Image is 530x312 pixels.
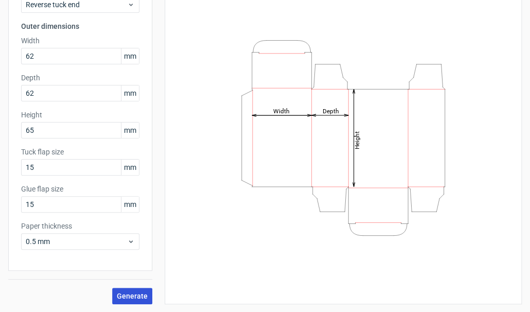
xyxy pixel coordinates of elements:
span: Generate [117,292,148,300]
span: mm [121,197,139,212]
label: Depth [21,73,139,83]
label: Height [21,110,139,120]
span: mm [121,85,139,101]
span: mm [121,48,139,64]
span: mm [121,123,139,138]
tspan: Depth [323,107,339,114]
span: 0.5 mm [26,236,127,247]
span: mm [121,160,139,175]
label: Glue flap size [21,184,139,194]
label: Tuck flap size [21,147,139,157]
label: Width [21,36,139,46]
tspan: Height [354,131,361,149]
button: Generate [112,288,152,304]
h3: Outer dimensions [21,21,139,31]
tspan: Width [273,107,290,114]
label: Paper thickness [21,221,139,231]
